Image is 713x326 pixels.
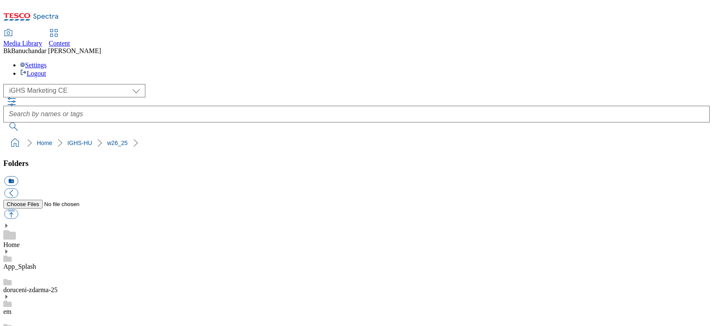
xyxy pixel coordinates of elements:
[3,135,710,151] nav: breadcrumb
[3,263,36,270] a: App_Splash
[67,140,92,146] a: IGHS-HU
[49,30,70,47] a: Content
[3,106,710,122] input: Search by names or tags
[107,140,127,146] a: w26_25
[3,159,710,168] h3: Folders
[3,40,42,47] span: Media Library
[20,70,46,77] a: Logout
[8,136,22,150] a: home
[3,47,11,54] span: Bk
[3,286,58,293] a: doruceni-zdarma-25
[37,140,52,146] a: Home
[3,30,42,47] a: Media Library
[3,241,20,248] a: Home
[3,308,12,315] a: em
[20,61,47,69] a: Settings
[11,47,101,54] span: Banuchandar [PERSON_NAME]
[49,40,70,47] span: Content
